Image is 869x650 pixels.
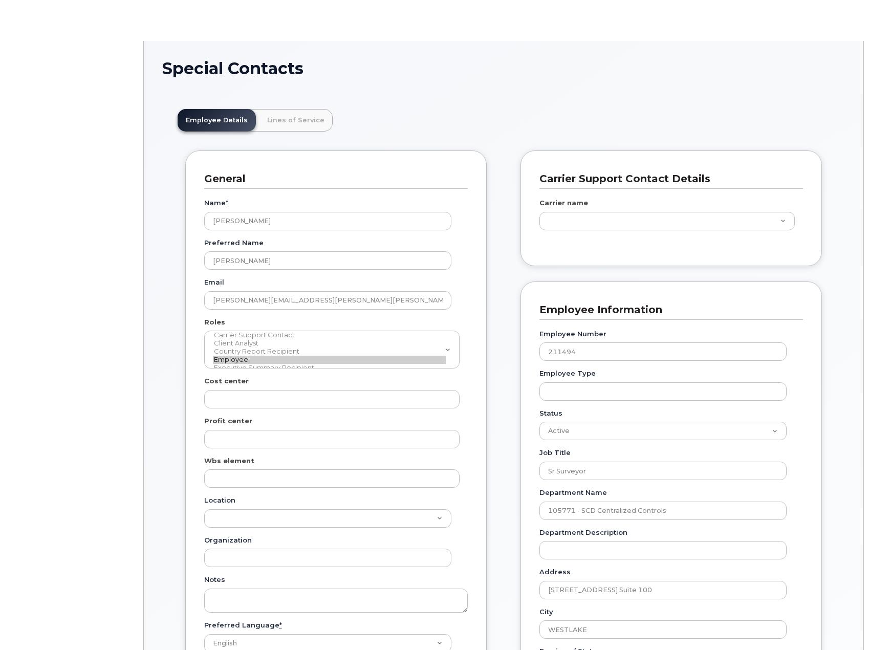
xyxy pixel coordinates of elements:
label: Employee Type [539,369,596,378]
h3: Carrier Support Contact Details [539,172,795,186]
label: Job Title [539,448,571,458]
abbr: required [226,199,228,207]
option: Client Analyst [213,339,446,348]
label: Preferred Name [204,238,264,248]
option: Country Report Recipient [213,348,446,356]
abbr: required [279,621,282,629]
label: Department Name [539,488,607,497]
label: Cost center [204,376,249,386]
a: Employee Details [178,109,256,132]
label: Organization [204,535,252,545]
h1: Special Contacts [162,59,845,77]
label: City [539,607,553,617]
option: Carrier Support Contact [213,331,446,339]
label: Address [539,567,571,577]
label: Notes [204,575,225,584]
label: Roles [204,317,225,327]
label: Carrier name [539,198,588,208]
label: Employee Number [539,329,606,339]
label: Department Description [539,528,627,537]
label: Name [204,198,228,208]
option: Employee [213,356,446,364]
label: Preferred Language [204,620,282,630]
label: Status [539,408,562,418]
label: Email [204,277,224,287]
a: Lines of Service [259,109,333,132]
label: Location [204,495,235,505]
label: Profit center [204,416,252,426]
label: Wbs element [204,456,254,466]
h3: General [204,172,460,186]
h3: Employee Information [539,303,795,317]
option: Executive Summary Recipient [213,364,446,372]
